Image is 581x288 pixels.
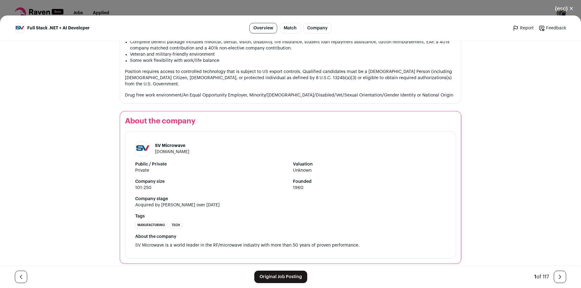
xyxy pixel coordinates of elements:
span: Unknown [293,167,446,174]
strong: Tags [135,213,446,219]
a: Overview [249,23,277,33]
div: About the company [135,234,446,240]
a: Match [280,23,301,33]
span: Full Stack .NET + AI Developer [27,25,90,31]
img: d7b957d9d49824d4727827acf93fc2056aae0069b92af3be9c08f0b6af2be80f.jpg [15,24,24,33]
p: Drug free work environment/An Equal Opportunity Employer, Minority/[DEMOGRAPHIC_DATA]/Disabled/Ve... [125,92,456,98]
a: Report [513,25,534,31]
strong: Valuation [293,161,446,167]
li: Complete benefit package includes medical, dental, vision, disability, life insurance, student lo... [130,39,456,51]
h1: SV Microwave [155,143,189,149]
a: Company [303,23,332,33]
span: Private [135,167,288,174]
li: Some work flexibility with work/life balance [130,58,456,64]
li: Tech [170,222,182,229]
span: SV Microwave is a world leader in the RF/microwave industry with more than 50 years of proven per... [135,243,359,247]
h2: About the company [125,116,456,126]
span: 101-250 [135,185,288,191]
a: Feedback [539,25,566,31]
strong: Public / Private [135,161,288,167]
strong: Company size [135,178,288,185]
img: d7b957d9d49824d4727827acf93fc2056aae0069b92af3be9c08f0b6af2be80f.jpg [136,142,150,156]
button: Close modal [548,2,581,15]
span: 1960 [293,185,446,191]
a: [DOMAIN_NAME] [155,150,189,154]
p: Position requires access to controlled technology that is subject to US export controls. Qualifie... [125,69,456,87]
div: of 117 [534,273,549,281]
li: Manufacturing [135,222,167,229]
span: Acquired by [PERSON_NAME] over [DATE] [135,202,220,208]
strong: Founded [293,178,446,185]
li: Veteran and military-friendly environment [130,51,456,58]
strong: Company stage [135,196,446,202]
a: Original Job Posting [254,271,307,283]
span: 1 [534,274,536,279]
